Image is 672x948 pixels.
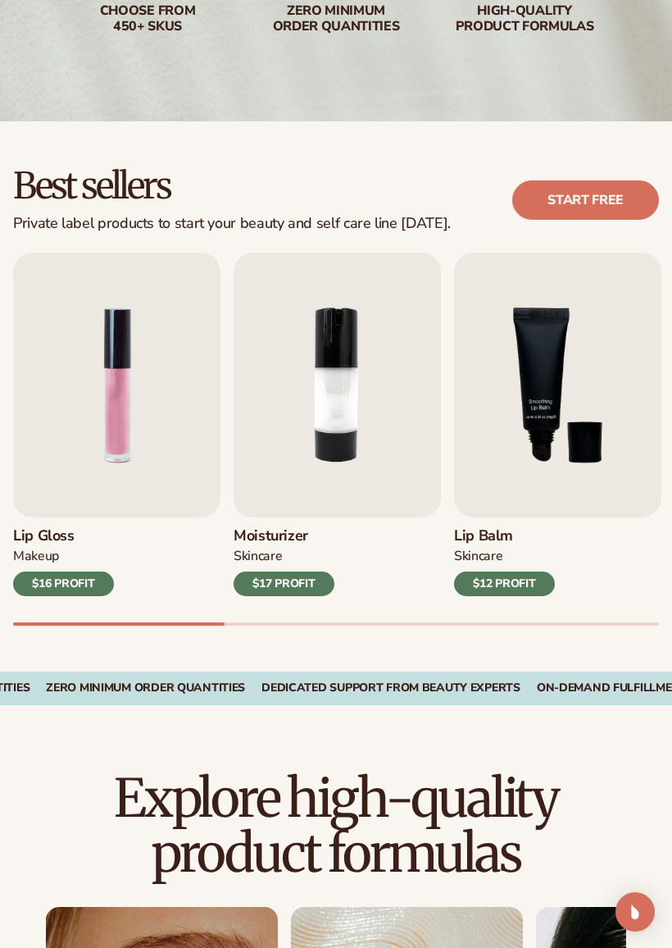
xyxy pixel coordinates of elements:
a: 2 / 9 [234,253,441,596]
div: High-quality product formulas [443,3,606,34]
div: Open Intercom Messenger [615,892,655,932]
h3: Lip Gloss [13,527,114,545]
h2: Explore high-quality product formulas [46,771,626,881]
div: Dedicated Support From Beauty Experts [261,681,520,695]
a: 3 / 9 [454,253,661,596]
a: Start free [512,180,659,220]
div: Choose from 450+ Skus [66,3,229,34]
div: SKINCARE [454,548,502,565]
div: Private label products to start your beauty and self care line [DATE]. [13,215,451,233]
a: 1 / 9 [13,253,220,596]
div: $17 PROFIT [234,572,334,596]
div: Zero Minimum Order QuantitieS [46,681,245,695]
div: SKINCARE [234,548,282,565]
div: $12 PROFIT [454,572,555,596]
h3: Moisturizer [234,527,334,545]
h2: Best sellers [13,167,451,205]
div: Zero minimum order quantities [254,3,418,34]
h3: Lip Balm [454,527,555,545]
div: $16 PROFIT [13,572,114,596]
div: MAKEUP [13,548,59,565]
